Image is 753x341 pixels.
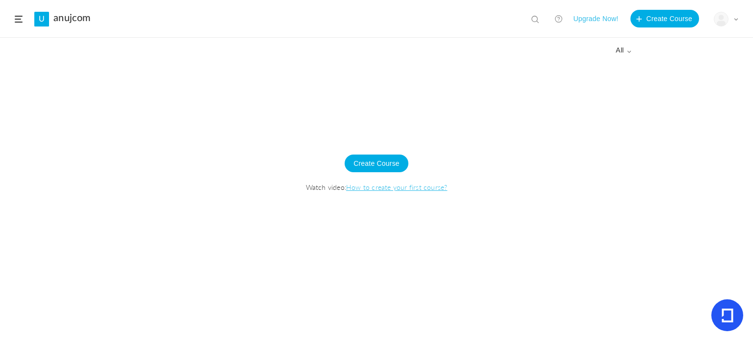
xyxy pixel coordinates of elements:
img: user-image.png [714,12,728,26]
button: Upgrade Now! [573,10,618,27]
span: all [616,47,631,55]
a: U [34,12,49,26]
button: Create Course [630,10,699,27]
a: anujcom [53,12,91,24]
span: Watch video: [10,182,743,192]
a: How to create your first course? [346,182,447,192]
button: Create Course [345,155,408,172]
